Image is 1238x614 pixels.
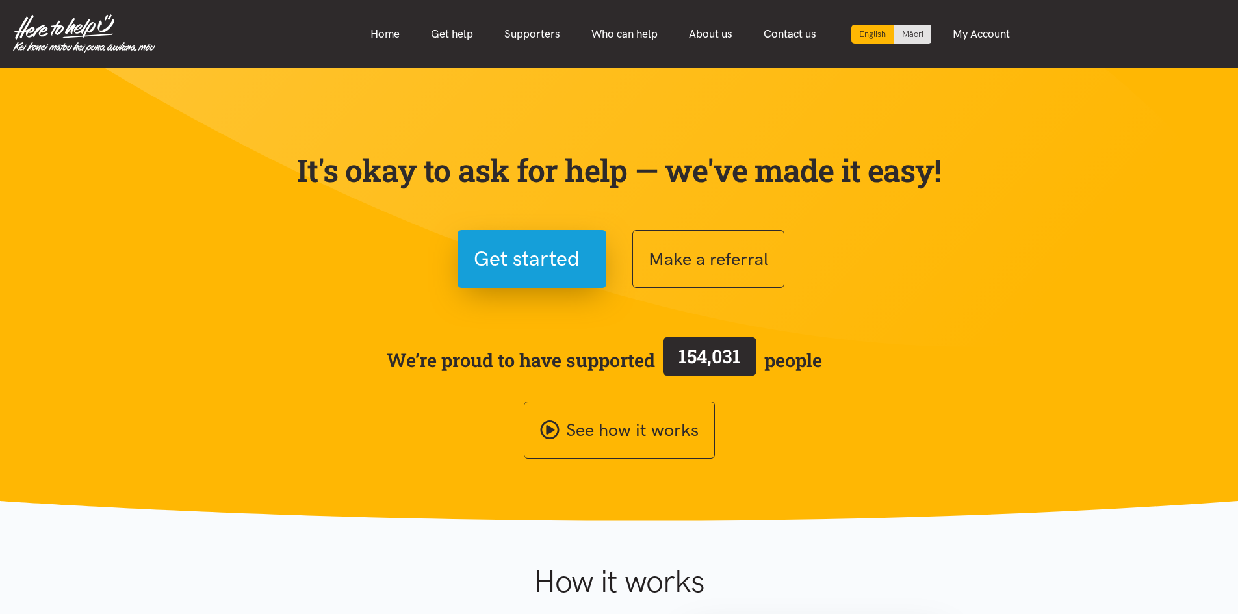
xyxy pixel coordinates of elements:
[851,25,932,44] div: Language toggle
[748,20,832,48] a: Contact us
[415,20,489,48] a: Get help
[678,344,741,368] span: 154,031
[524,402,715,459] a: See how it works
[355,20,415,48] a: Home
[489,20,576,48] a: Supporters
[458,230,606,288] button: Get started
[576,20,673,48] a: Who can help
[407,563,831,600] h1: How it works
[937,20,1025,48] a: My Account
[851,25,894,44] div: Current language
[894,25,931,44] a: Switch to Te Reo Māori
[387,335,822,385] span: We’re proud to have supported people
[294,151,944,189] p: It's okay to ask for help — we've made it easy!
[474,242,580,275] span: Get started
[13,14,155,53] img: Home
[673,20,748,48] a: About us
[632,230,784,288] button: Make a referral
[655,335,764,385] a: 154,031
